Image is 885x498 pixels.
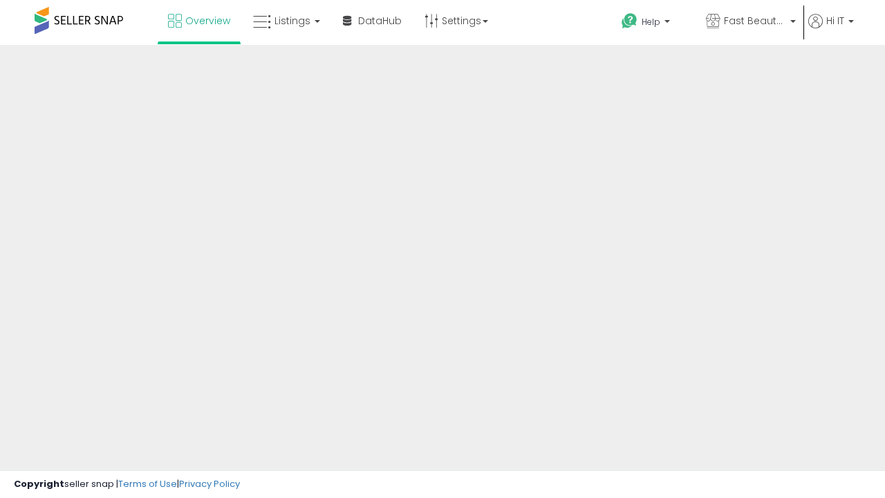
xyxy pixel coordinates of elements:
[621,12,638,30] i: Get Help
[274,14,310,28] span: Listings
[185,14,230,28] span: Overview
[826,14,844,28] span: Hi IT
[808,14,854,45] a: Hi IT
[724,14,786,28] span: Fast Beauty ([GEOGRAPHIC_DATA])
[14,477,64,490] strong: Copyright
[14,478,240,491] div: seller snap | |
[642,16,660,28] span: Help
[118,477,177,490] a: Terms of Use
[611,2,693,45] a: Help
[179,477,240,490] a: Privacy Policy
[358,14,402,28] span: DataHub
